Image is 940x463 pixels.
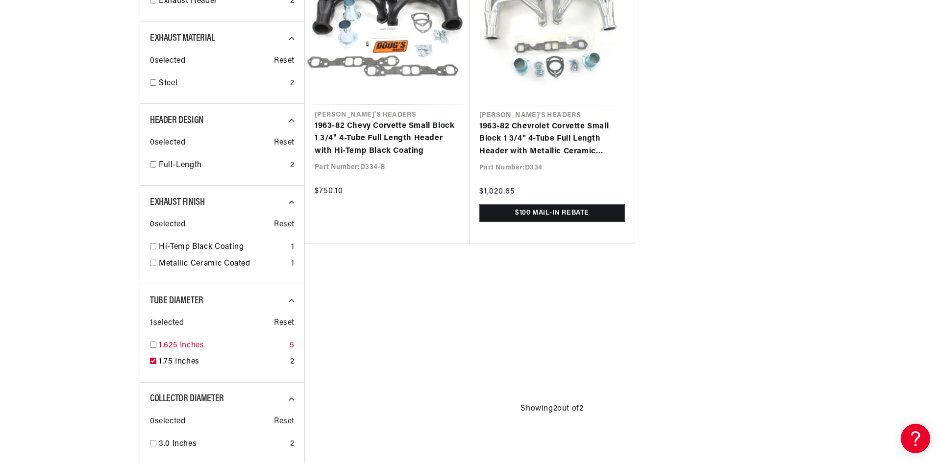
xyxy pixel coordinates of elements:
span: Collector Diameter [150,394,224,404]
span: Reset [274,415,295,428]
a: 1.625 Inches [159,340,286,352]
span: 0 selected [150,415,185,428]
span: Tube Diameter [150,296,203,306]
div: 1 [291,241,295,254]
span: Showing 2 out of 2 [520,403,583,415]
span: Exhaust Material [150,33,215,43]
div: 5 [290,340,295,352]
a: Hi-Temp Black Coating [159,241,287,254]
span: Reset [274,317,295,330]
span: Header Design [150,116,204,125]
span: Exhaust Finish [150,197,204,207]
span: 0 selected [150,219,185,231]
a: Steel [159,77,286,90]
div: 2 [290,438,295,451]
div: 1 [291,258,295,270]
span: Reset [274,137,295,149]
span: 0 selected [150,55,185,68]
span: Reset [274,219,295,231]
a: 3.0 Inches [159,438,286,451]
div: 2 [290,159,295,172]
a: 1963-82 Chevy Corvette Small Block 1 3/4" 4-Tube Full Length Header with Hi-Temp Black Coating [315,120,460,158]
div: 2 [290,77,295,90]
a: 1.75 Inches [159,356,286,368]
a: Full-Length [159,159,286,172]
a: Metallic Ceramic Coated [159,258,287,270]
span: 1 selected [150,317,184,330]
div: 2 [290,356,295,368]
a: 1963-82 Chevrolet Corvette Small Block 1 3/4" 4-Tube Full Length Header with Metallic Ceramic Coa... [479,121,625,158]
span: Reset [274,55,295,68]
span: 0 selected [150,137,185,149]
